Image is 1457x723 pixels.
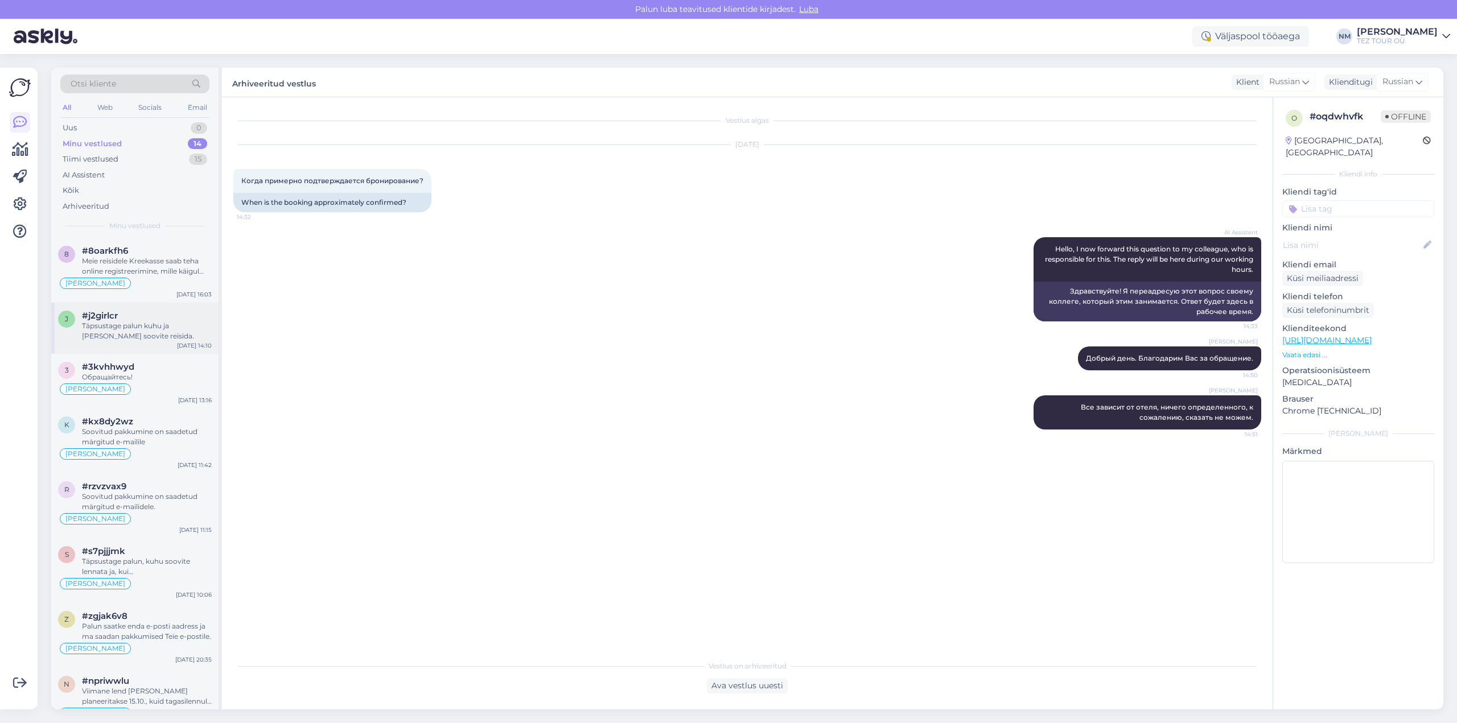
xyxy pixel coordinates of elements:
span: #kx8dy2wz [82,416,133,427]
div: [PERSON_NAME] [1357,27,1438,36]
p: Klienditeekond [1282,323,1434,334]
span: Offline [1381,110,1431,123]
div: Ava vestlus uuesti [707,678,788,693]
div: Kliendi info [1282,169,1434,179]
span: Hello, I now forward this question to my colleague, who is responsible for this. The reply will b... [1045,245,1255,274]
span: r [64,485,69,494]
span: n [64,680,69,688]
div: Tiimi vestlused [63,154,118,165]
label: Arhiveeritud vestlus [232,75,316,90]
p: Kliendi telefon [1282,291,1434,303]
p: Kliendi tag'id [1282,186,1434,198]
div: Väljaspool tööaega [1192,26,1309,47]
span: Vestlus on arhiveeritud [709,661,787,671]
div: [DATE] 20:35 [175,655,212,664]
input: Lisa tag [1282,200,1434,217]
div: Здравствуйте! Я переадресую этот вопрос своему коллеге, который этим занимается. Ответ будет здес... [1034,282,1261,321]
div: Soovitud pakkumine on saadetud märgitud e-mailile [82,427,212,447]
div: Viimane lend [PERSON_NAME] planeeritakse 15.10., kuid tagasilennule 22.10. on juba kõik lennukoha... [82,686,212,707]
span: [PERSON_NAME] [65,451,125,457]
span: j [65,315,68,323]
span: [PERSON_NAME] [1209,386,1258,395]
span: 14:51 [1215,430,1258,439]
span: #rzvzvax9 [82,481,126,491]
span: #s7pjjjmk [82,546,125,556]
div: 15 [189,154,207,165]
div: Arhiveeritud [63,201,109,212]
span: Russian [1269,76,1300,88]
div: [DATE] 10:06 [176,590,212,599]
div: Uus [63,122,77,134]
span: [PERSON_NAME] [1209,337,1258,346]
div: [DATE] [233,139,1261,150]
input: Lisa nimi [1283,239,1421,251]
div: [PERSON_NAME] [1282,428,1434,439]
a: [PERSON_NAME]TEZ TOUR OÜ [1357,27,1450,46]
div: [GEOGRAPHIC_DATA], [GEOGRAPHIC_DATA] [1286,135,1423,159]
span: #j2girlcr [82,311,118,321]
span: Добрый день. Благодарим Вас за обращение. [1086,354,1253,362]
span: [PERSON_NAME] [65,580,125,587]
div: Vestlus algas [233,115,1261,126]
span: #3kvhhwyd [82,362,134,372]
img: Askly Logo [9,77,31,98]
div: Email [186,100,209,115]
div: Обращайтесь! [82,372,212,382]
span: #npriwwlu [82,676,129,686]
div: Klient [1232,76,1260,88]
span: k [64,420,69,429]
p: Operatsioonisüsteem [1282,365,1434,377]
div: Klienditugi [1324,76,1373,88]
div: TEZ TOUR OÜ [1357,36,1438,46]
p: Kliendi nimi [1282,222,1434,234]
span: #8oarkfh6 [82,246,128,256]
div: Küsi meiliaadressi [1282,271,1363,286]
span: 14:32 [237,213,279,221]
div: Täpsustage palun, kuhu soovite lennata ja, kui [DEMOGRAPHIC_DATA], siis kui kauaks. [82,556,212,577]
span: Все зависит от отеля, ничего определенного, к сожалению, сказать не можем. [1081,403,1255,422]
div: Palun saatke enda e-posti aadress ja ma saadan pakkumised Teie e-postile. [82,621,212,642]
p: Märkmed [1282,445,1434,457]
span: AI Assistent [1215,228,1258,237]
div: Täpsustage palun kuhu ja [PERSON_NAME] soovite reisida. [82,321,212,341]
span: s [65,550,69,559]
span: o [1291,114,1297,122]
div: All [60,100,73,115]
span: [PERSON_NAME] [65,386,125,393]
span: Когда примерно подтверждается бронирование? [241,176,423,185]
span: Minu vestlused [109,221,160,231]
p: Kliendi email [1282,259,1434,271]
span: z [64,615,69,623]
div: Küsi telefoninumbrit [1282,303,1374,318]
div: NM [1336,28,1352,44]
div: [DATE] 11:42 [178,461,212,469]
span: [PERSON_NAME] [65,645,125,652]
div: When is the booking approximately confirmed? [233,193,431,212]
div: # oqdwhvfk [1310,110,1381,123]
p: Vaata edasi ... [1282,350,1434,360]
a: [URL][DOMAIN_NAME] [1282,335,1372,345]
p: [MEDICAL_DATA] [1282,377,1434,389]
div: 14 [188,138,207,150]
div: Minu vestlused [63,138,122,150]
p: Chrome [TECHNICAL_ID] [1282,405,1434,417]
p: Brauser [1282,393,1434,405]
span: [PERSON_NAME] [65,280,125,287]
span: [PERSON_NAME] [65,515,125,522]
span: Luba [796,4,822,14]
span: 14:50 [1215,371,1258,379]
div: [DATE] 11:15 [179,526,212,534]
span: #zgjak6v8 [82,611,127,621]
span: 3 [65,366,69,374]
span: 8 [64,250,69,258]
div: AI Assistent [63,170,105,181]
div: 0 [191,122,207,134]
div: [DATE] 14:10 [177,341,212,350]
div: Kõik [63,185,79,196]
span: Otsi kliente [71,78,116,90]
div: Soovitud pakkumine on saadetud märgitud e-mailidele. [82,491,212,512]
div: Socials [136,100,164,115]
span: 14:33 [1215,322,1258,330]
div: Web [95,100,115,115]
div: [DATE] 13:16 [178,396,212,404]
